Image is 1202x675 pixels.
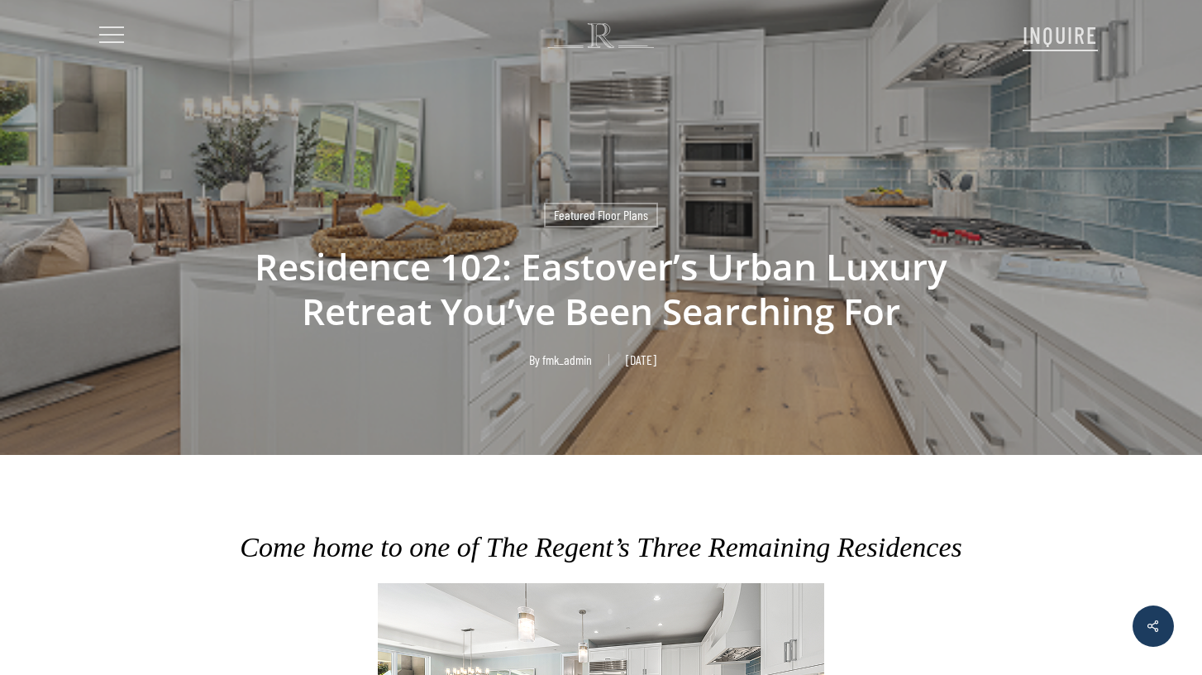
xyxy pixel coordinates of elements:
h1: Residence 102: Eastover’s Urban Luxury Retreat You’ve Been Searching For [188,227,1014,350]
span: By [529,354,540,366]
a: Featured Floor Plans [544,203,658,227]
a: INQUIRE [1023,19,1098,51]
a: Navigation Menu [96,27,124,45]
h2: Come home to one of The Regent’s Three Remaining Residences [188,529,1014,566]
span: INQUIRE [1023,21,1098,49]
span: [DATE] [608,354,673,366]
a: fmk_admin [542,352,592,367]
